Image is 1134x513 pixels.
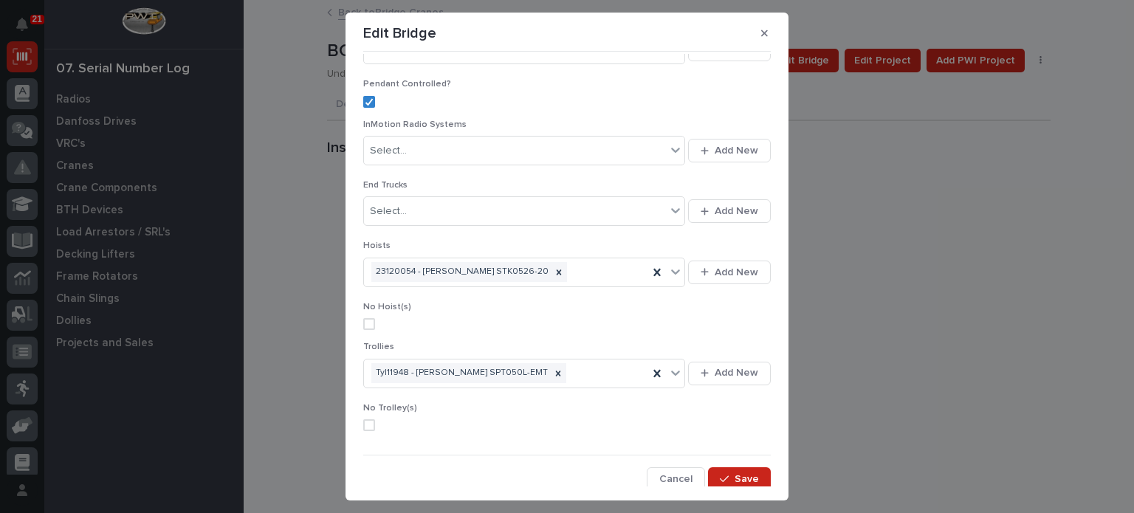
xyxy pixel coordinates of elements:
button: Add New [688,261,771,284]
span: No Trolley(s) [363,404,417,413]
span: Add New [715,366,758,379]
span: Pendant Controlled? [363,80,451,89]
p: Edit Bridge [363,24,436,42]
span: Save [735,472,759,486]
div: 23120054 - [PERSON_NAME] STK0526-20 [371,262,551,282]
button: Add New [688,199,771,223]
button: Add New [688,362,771,385]
span: Cancel [659,472,693,486]
span: Add New [715,144,758,157]
div: Select... [370,143,407,159]
button: Save [708,467,771,491]
span: End Trucks [363,181,408,190]
span: InMotion Radio Systems [363,120,467,129]
div: Tyl11948 - [PERSON_NAME] SPT050L-EMT [371,363,550,383]
div: Select... [370,204,407,219]
button: Cancel [647,467,705,491]
span: Add New [715,204,758,218]
span: Trollies [363,342,394,351]
span: Add New [715,266,758,279]
span: No Hoist(s) [363,303,411,311]
button: Add New [688,139,771,162]
span: Hoists [363,241,391,250]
